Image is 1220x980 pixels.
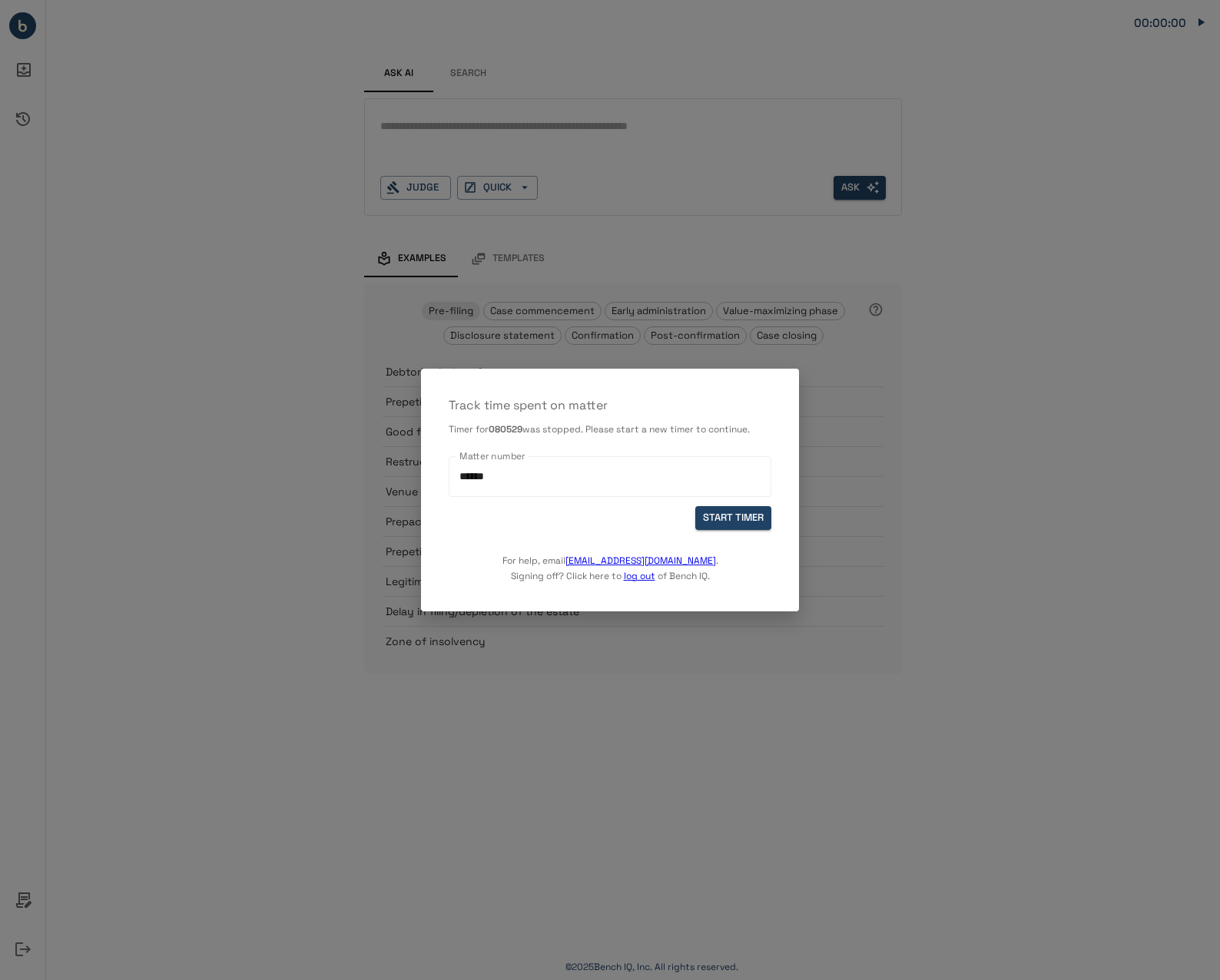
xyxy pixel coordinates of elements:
[695,506,771,530] button: START TIMER
[489,423,522,435] b: 080529
[522,423,750,435] span: was stopped. Please start a new timer to continue.
[565,555,716,567] a: [EMAIL_ADDRESS][DOMAIN_NAME]
[449,423,489,435] span: Timer for
[624,570,655,582] a: log out
[459,449,525,462] label: Matter number
[449,396,771,415] p: Track time spent on matter
[502,530,718,584] p: For help, email . Signing off? Click here to of Bench IQ.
